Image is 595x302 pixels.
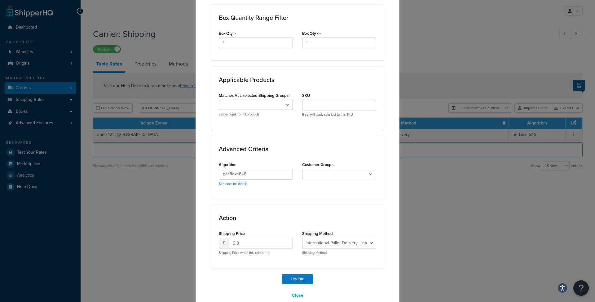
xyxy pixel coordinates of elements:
[302,31,321,36] label: Box Qty <=
[302,162,333,167] label: Customer Groups
[219,112,293,117] p: Leave blank for all products
[302,231,333,236] label: Shipping Method
[219,250,293,255] p: Shipping Price when this rule is met
[219,31,236,36] label: Box Qty >
[282,274,313,284] button: Update
[219,231,245,236] label: Shipping Price
[288,290,307,301] button: Close
[302,112,376,117] p: If set will apply rate just to this SKU
[219,14,376,21] h3: Box Quantity Range Filter
[302,93,310,98] label: SKU
[219,162,236,167] label: Algorithm
[219,214,376,221] h3: Action
[219,93,289,98] label: Matches ALL selected Shipping Groups
[219,238,229,248] span: £
[219,76,376,83] h3: Applicable Products
[302,250,376,255] p: Shipping Method
[219,146,376,152] h3: Advanced Criteria
[219,181,247,186] a: See docs for details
